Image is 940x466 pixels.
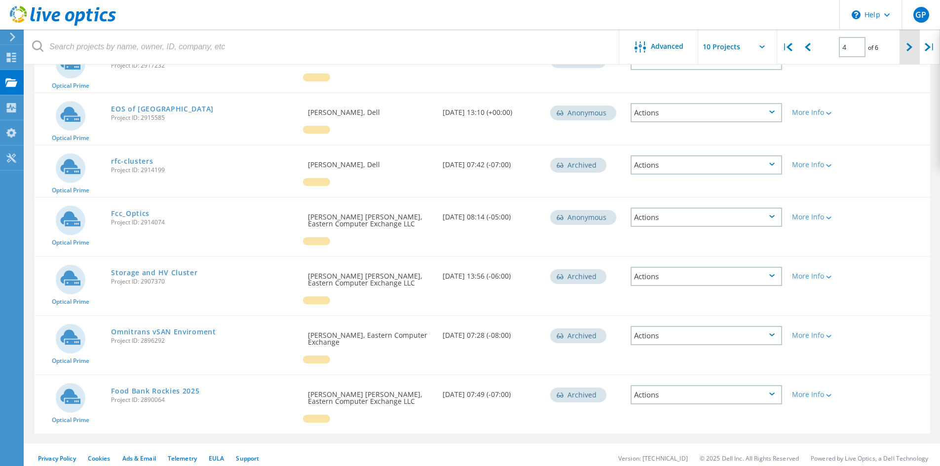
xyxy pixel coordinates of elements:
[631,103,782,122] div: Actions
[111,158,153,165] a: rfc-clusters
[550,388,606,402] div: Archived
[111,397,298,403] span: Project ID: 2890064
[303,257,437,296] div: [PERSON_NAME] [PERSON_NAME], Eastern Computer Exchange LLC
[631,155,782,175] div: Actions
[777,30,797,65] div: |
[111,269,197,276] a: Storage and HV Cluster
[618,454,688,463] li: Version: [TECHNICAL_ID]
[111,210,150,217] a: Fcc_Optics
[631,208,782,227] div: Actions
[25,30,620,64] input: Search projects by name, owner, ID, company, etc
[52,135,89,141] span: Optical Prime
[438,316,545,349] div: [DATE] 07:28 (-08:00)
[111,219,298,225] span: Project ID: 2914074
[631,267,782,286] div: Actions
[111,106,214,112] a: EOS of [GEOGRAPHIC_DATA]
[792,391,854,398] div: More Info
[52,83,89,89] span: Optical Prime
[303,375,437,415] div: [PERSON_NAME] [PERSON_NAME], Eastern Computer Exchange LLC
[915,11,926,19] span: GP
[52,299,89,305] span: Optical Prime
[550,106,616,120] div: Anonymous
[88,454,111,463] a: Cookies
[438,257,545,289] div: [DATE] 13:56 (-06:00)
[792,109,854,116] div: More Info
[236,454,259,463] a: Support
[52,187,89,193] span: Optical Prime
[792,273,854,280] div: More Info
[631,326,782,345] div: Actions
[438,93,545,126] div: [DATE] 13:10 (+00:00)
[209,454,224,463] a: EULA
[111,328,216,335] a: Omnitrans vSAN Enviroment
[111,63,298,69] span: Project ID: 2917232
[303,145,437,178] div: [PERSON_NAME], Dell
[111,115,298,121] span: Project ID: 2915585
[550,210,616,225] div: Anonymous
[111,279,298,285] span: Project ID: 2907370
[920,30,940,65] div: |
[52,240,89,246] span: Optical Prime
[303,198,437,237] div: [PERSON_NAME] [PERSON_NAME], Eastern Computer Exchange LLC
[438,375,545,408] div: [DATE] 07:49 (-07:00)
[122,454,156,463] a: Ads & Email
[52,417,89,423] span: Optical Prime
[111,338,298,344] span: Project ID: 2896292
[438,145,545,178] div: [DATE] 07:42 (-07:00)
[303,93,437,126] div: [PERSON_NAME], Dell
[52,358,89,364] span: Optical Prime
[700,454,799,463] li: © 2025 Dell Inc. All Rights Reserved
[631,385,782,404] div: Actions
[550,328,606,343] div: Archived
[10,21,116,28] a: Live Optics Dashboard
[792,214,854,220] div: More Info
[550,158,606,173] div: Archived
[792,161,854,168] div: More Info
[111,167,298,173] span: Project ID: 2914199
[852,10,861,19] svg: \n
[111,388,199,394] a: Food Bank Rockies 2025
[792,332,854,339] div: More Info
[303,316,437,356] div: [PERSON_NAME], Eastern Computer Exchange
[868,43,878,52] span: of 6
[38,454,76,463] a: Privacy Policy
[168,454,197,463] a: Telemetry
[438,198,545,230] div: [DATE] 08:14 (-05:00)
[550,269,606,284] div: Archived
[811,454,928,463] li: Powered by Live Optics, a Dell Technology
[651,43,683,50] span: Advanced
